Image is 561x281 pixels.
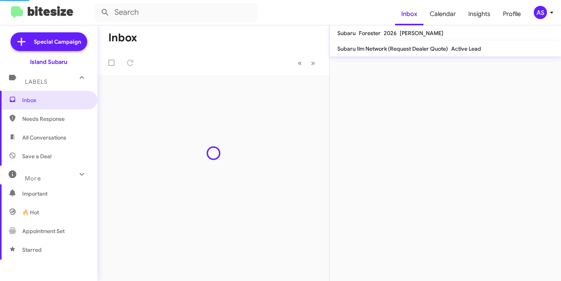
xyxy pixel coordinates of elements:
[22,209,39,216] span: 🔥 Hot
[497,3,527,25] a: Profile
[298,58,302,68] span: «
[337,30,356,37] span: Subaru
[22,152,51,160] span: Save a Deal
[22,115,88,123] span: Needs Response
[22,190,88,198] span: Important
[337,45,448,52] span: Subaru Ilm Network (Request Dealer Quote)
[395,3,423,25] a: Inbox
[293,55,307,71] button: Previous
[25,78,48,85] span: Labels
[359,30,381,37] span: Forester
[293,55,320,71] nav: Page navigation example
[527,6,552,19] button: AS
[11,32,87,51] a: Special Campaign
[25,175,41,182] span: More
[462,3,497,25] a: Insights
[423,3,462,25] a: Calendar
[451,45,481,52] span: Active Lead
[534,6,547,19] div: AS
[22,227,65,235] span: Appointment Set
[94,3,258,22] input: Search
[22,96,88,104] span: Inbox
[306,55,320,71] button: Next
[384,30,397,37] span: 2026
[22,246,42,254] span: Starred
[400,30,443,37] span: [PERSON_NAME]
[311,58,315,68] span: »
[22,134,66,141] span: All Conversations
[30,58,67,66] div: Island Subaru
[108,32,137,44] h1: Inbox
[34,38,81,46] span: Special Campaign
